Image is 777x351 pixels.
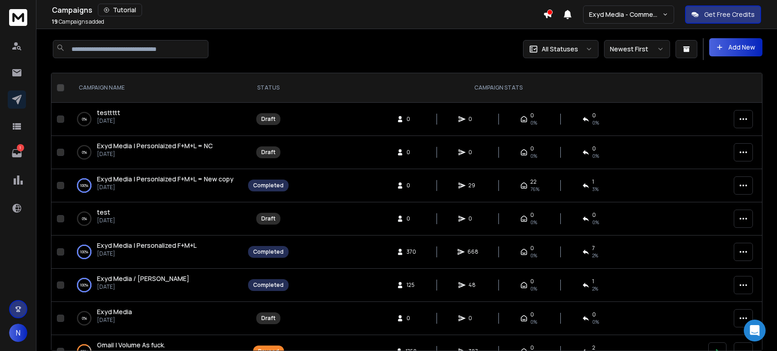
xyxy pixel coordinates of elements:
span: 0 [592,112,596,119]
td: 0%testtttt[DATE] [68,103,243,136]
th: STATUS [243,73,294,103]
span: 0% [592,219,599,226]
th: CAMPAIGN NAME [68,73,243,103]
span: 0 [406,182,416,189]
div: Completed [253,182,284,189]
span: 1 [592,278,594,285]
span: Exyd Media | Personlaized F+M+L = New copy [97,175,234,183]
button: Tutorial [98,4,142,16]
a: Exyd Media [97,307,132,316]
div: Open Intercom Messenger [744,320,766,341]
span: 0 [530,245,534,252]
th: CAMPAIGN STATS [294,73,703,103]
span: 7 [592,245,595,252]
a: Exyd Media | Personlaized F+M+L = NC [97,141,213,150]
span: 0% [530,318,537,326]
div: Draft [261,149,275,156]
span: 0% [530,152,537,160]
div: Completed [253,248,284,256]
a: testtttt [97,108,120,117]
span: 0 [530,112,534,119]
td: 0%Exyd Media | Personlaized F+M+L = NC[DATE] [68,136,243,169]
span: 0 [406,315,416,322]
p: [DATE] [97,283,189,291]
span: Exyd Media [97,307,132,316]
span: 0 [592,311,596,318]
p: 0 % [82,148,87,157]
p: [DATE] [97,117,120,125]
span: 0 [530,145,534,152]
span: 0 [468,215,477,222]
span: 0 [530,278,534,285]
span: 0 [592,211,596,219]
span: 3 % [592,186,599,193]
a: Gmail | Volume As fuck. [97,341,165,350]
div: Draft [261,215,275,222]
span: 48 [468,281,477,289]
span: 0% [592,318,599,326]
p: All Statuses [542,45,578,54]
span: 19 [52,18,58,25]
span: 0 [406,115,416,123]
span: 370 [406,248,416,256]
span: 0 [592,145,596,152]
p: Get Free Credits [704,10,755,19]
span: 668 [467,248,478,256]
p: Campaigns added [52,18,104,25]
span: 2 % [592,285,598,292]
td: 100%Exyd Media | Personalized F+M+L[DATE] [68,236,243,269]
span: 0 [468,315,477,322]
p: 1 [17,144,24,151]
a: Exyd Media | Personalized F+M+L [97,241,197,250]
p: 0 % [82,115,87,124]
span: 1 [592,178,594,186]
button: N [9,324,27,342]
a: test [97,208,110,217]
p: [DATE] [97,217,115,224]
p: 100 % [80,281,88,290]
div: Completed [253,281,284,289]
td: 100%Exyd Media | Personlaized F+M+L = New copy[DATE] [68,169,243,202]
span: 0% [592,119,599,126]
span: 125 [406,281,416,289]
p: 100 % [80,247,88,256]
span: 2 % [592,252,598,259]
span: Exyd Media | Personlaized F+M+L = NC [97,141,213,150]
p: Exyd Media - Commercial Cleaning [589,10,662,19]
span: Exyd Media / [PERSON_NAME] [97,274,189,283]
div: Campaigns [52,4,543,16]
a: Exyd Media | Personlaized F+M+L = New copy [97,175,234,184]
span: 0% [530,219,537,226]
td: 0%test[DATE] [68,202,243,236]
span: 29 [468,182,477,189]
p: [DATE] [97,250,197,257]
p: [DATE] [97,150,213,158]
button: Add New [709,38,762,56]
span: 0% [592,152,599,160]
span: 0 [406,149,416,156]
td: 0%Exyd Media[DATE] [68,302,243,335]
span: 0 [468,149,477,156]
p: 0 % [82,214,87,223]
span: 0 [406,215,416,222]
p: [DATE] [97,316,132,324]
div: Draft [261,315,275,322]
td: 100%Exyd Media / [PERSON_NAME][DATE] [68,269,243,302]
button: Get Free Credits [685,5,761,24]
span: 0 [468,115,477,123]
span: 0 [530,311,534,318]
p: 0 % [82,314,87,323]
span: 0% [530,285,537,292]
div: Draft [261,115,275,123]
span: 22 [530,178,537,186]
span: 0 [530,211,534,219]
button: Newest First [604,40,670,58]
span: 0% [530,252,537,259]
p: [DATE] [97,184,234,191]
